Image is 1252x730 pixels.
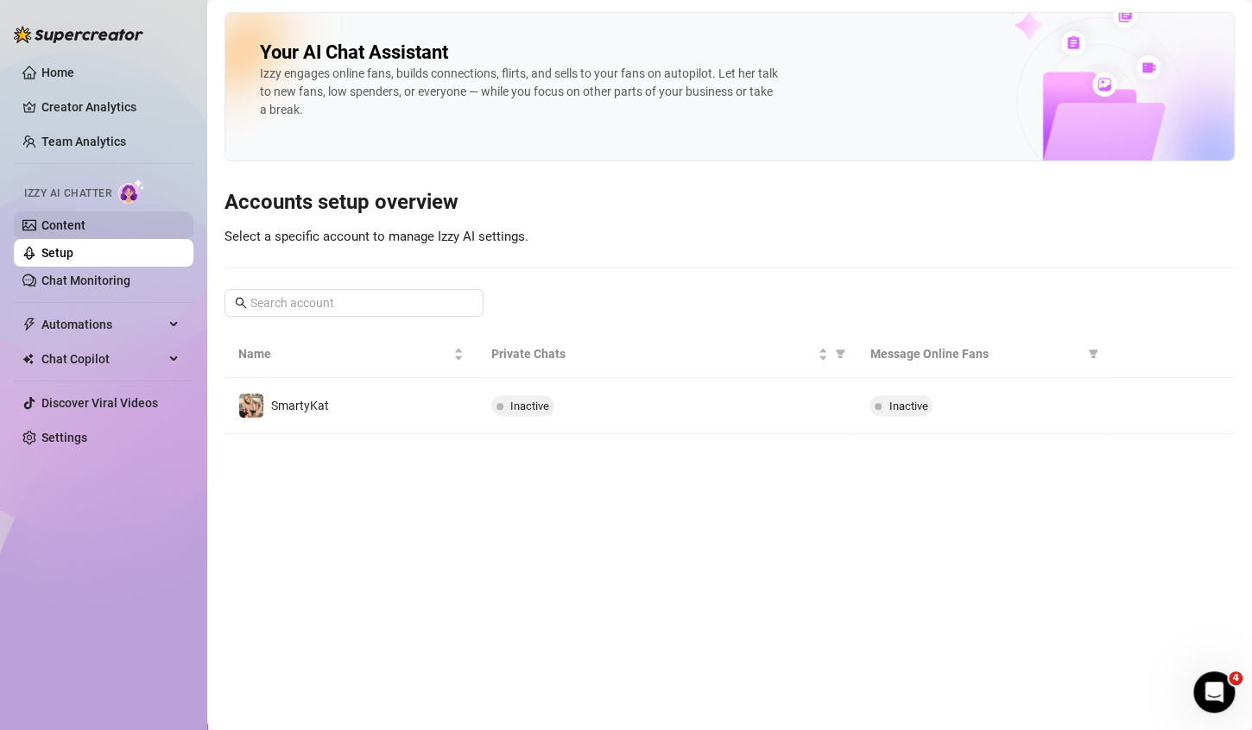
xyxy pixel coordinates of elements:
img: SmartyKat [239,393,263,418]
span: Izzy AI Chatter [24,186,111,202]
span: filter [832,341,849,367]
a: Team Analytics [41,135,126,148]
span: Select a specific account to manage Izzy AI settings. [224,229,528,244]
a: Discover Viral Videos [41,396,158,410]
th: Private Chats [477,330,857,378]
a: Setup [41,246,73,260]
input: Search account [250,293,459,312]
iframe: Intercom live chat [1193,671,1235,713]
span: thunderbolt [22,318,36,331]
img: logo-BBDzfeDw.svg [14,26,143,43]
a: Content [41,218,85,232]
span: search [235,297,247,309]
span: filter [1084,341,1102,367]
div: Izzy engages online fans, builds connections, flirts, and sells to your fans on autopilot. Let he... [260,65,778,119]
img: AI Chatter [118,179,145,204]
span: filter [835,349,845,359]
span: filter [1088,349,1098,359]
span: 4 [1229,671,1243,685]
span: Automations [41,311,164,338]
span: Name [238,344,450,363]
span: SmartyKat [271,399,329,412]
a: Settings [41,431,87,444]
a: Chat Monitoring [41,274,130,287]
img: Chat Copilot [22,353,34,365]
a: Creator Analytics [41,93,180,121]
h2: Your AI Chat Assistant [260,41,448,65]
span: Private Chats [491,344,815,363]
span: Chat Copilot [41,345,164,373]
span: Message Online Fans [869,344,1081,363]
h3: Accounts setup overview [224,189,1235,217]
th: Name [224,330,477,378]
a: Home [41,66,74,79]
span: Inactive [888,400,927,412]
span: Inactive [510,400,549,412]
